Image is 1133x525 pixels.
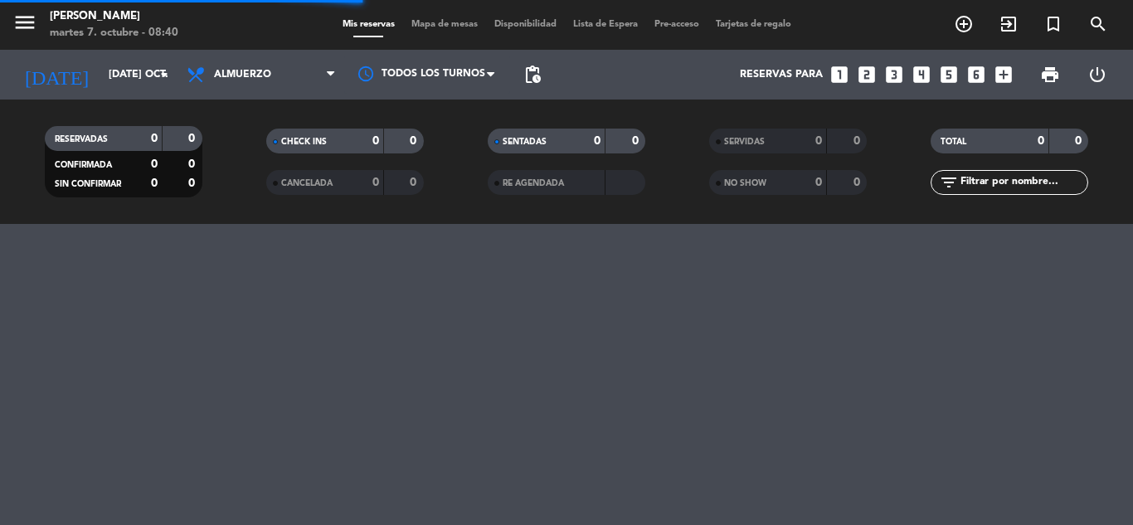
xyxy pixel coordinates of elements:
i: turned_in_not [1043,14,1063,34]
strong: 0 [151,177,158,189]
span: Reservas para [740,69,823,80]
strong: 0 [372,177,379,188]
i: looks_5 [938,64,960,85]
span: pending_actions [523,65,542,85]
i: looks_two [856,64,878,85]
span: TOTAL [941,138,966,146]
span: print [1040,65,1060,85]
span: CANCELADA [281,179,333,187]
span: Mis reservas [334,20,403,29]
span: Lista de Espera [565,20,646,29]
i: add_circle_outline [954,14,974,34]
span: RESERVADAS [55,135,108,143]
i: looks_4 [911,64,932,85]
button: menu [12,10,37,41]
span: SERVIDAS [724,138,765,146]
div: LOG OUT [1073,50,1121,100]
i: search [1088,14,1108,34]
i: arrow_drop_down [154,65,174,85]
strong: 0 [815,135,822,147]
span: Disponibilidad [486,20,565,29]
strong: 0 [594,135,601,147]
i: power_settings_new [1087,65,1107,85]
strong: 0 [410,177,420,188]
i: exit_to_app [999,14,1019,34]
i: looks_3 [883,64,905,85]
span: RE AGENDADA [503,179,564,187]
strong: 0 [151,158,158,170]
span: CONFIRMADA [55,161,112,169]
i: looks_6 [965,64,987,85]
div: martes 7. octubre - 08:40 [50,25,178,41]
i: filter_list [939,173,959,192]
span: Pre-acceso [646,20,708,29]
span: CHECK INS [281,138,327,146]
strong: 0 [1038,135,1044,147]
span: NO SHOW [724,179,766,187]
div: [PERSON_NAME] [50,8,178,25]
strong: 0 [853,135,863,147]
i: add_box [993,64,1014,85]
strong: 0 [372,135,379,147]
strong: 0 [853,177,863,188]
strong: 0 [410,135,420,147]
strong: 0 [188,158,198,170]
strong: 0 [632,135,642,147]
span: Almuerzo [214,69,271,80]
span: SIN CONFIRMAR [55,180,121,188]
strong: 0 [188,133,198,144]
i: [DATE] [12,56,100,93]
span: Tarjetas de regalo [708,20,800,29]
strong: 0 [815,177,822,188]
span: SENTADAS [503,138,547,146]
strong: 0 [1075,135,1085,147]
i: looks_one [829,64,850,85]
span: Mapa de mesas [403,20,486,29]
strong: 0 [151,133,158,144]
strong: 0 [188,177,198,189]
i: menu [12,10,37,35]
input: Filtrar por nombre... [959,173,1087,192]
